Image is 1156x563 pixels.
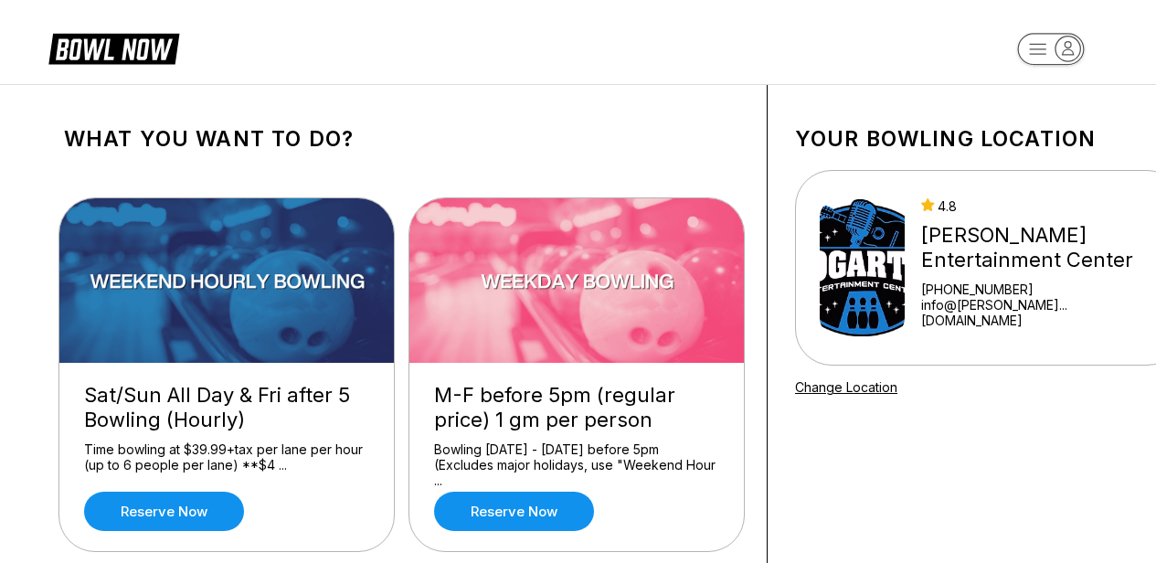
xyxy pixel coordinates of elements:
[409,198,746,363] img: M-F before 5pm (regular price) 1 gm per person
[84,441,369,473] div: Time bowling at $39.99+tax per lane per hour (up to 6 people per lane) **$4 ...
[820,199,905,336] img: Bogart's Entertainment Center
[434,441,719,473] div: Bowling [DATE] - [DATE] before 5pm (Excludes major holidays, use "Weekend Hour ...
[434,492,594,531] a: Reserve now
[84,492,244,531] a: Reserve now
[434,383,719,432] div: M-F before 5pm (regular price) 1 gm per person
[795,379,897,395] a: Change Location
[64,126,739,152] h1: What you want to do?
[84,383,369,432] div: Sat/Sun All Day & Fri after 5 Bowling (Hourly)
[59,198,396,363] img: Sat/Sun All Day & Fri after 5 Bowling (Hourly)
